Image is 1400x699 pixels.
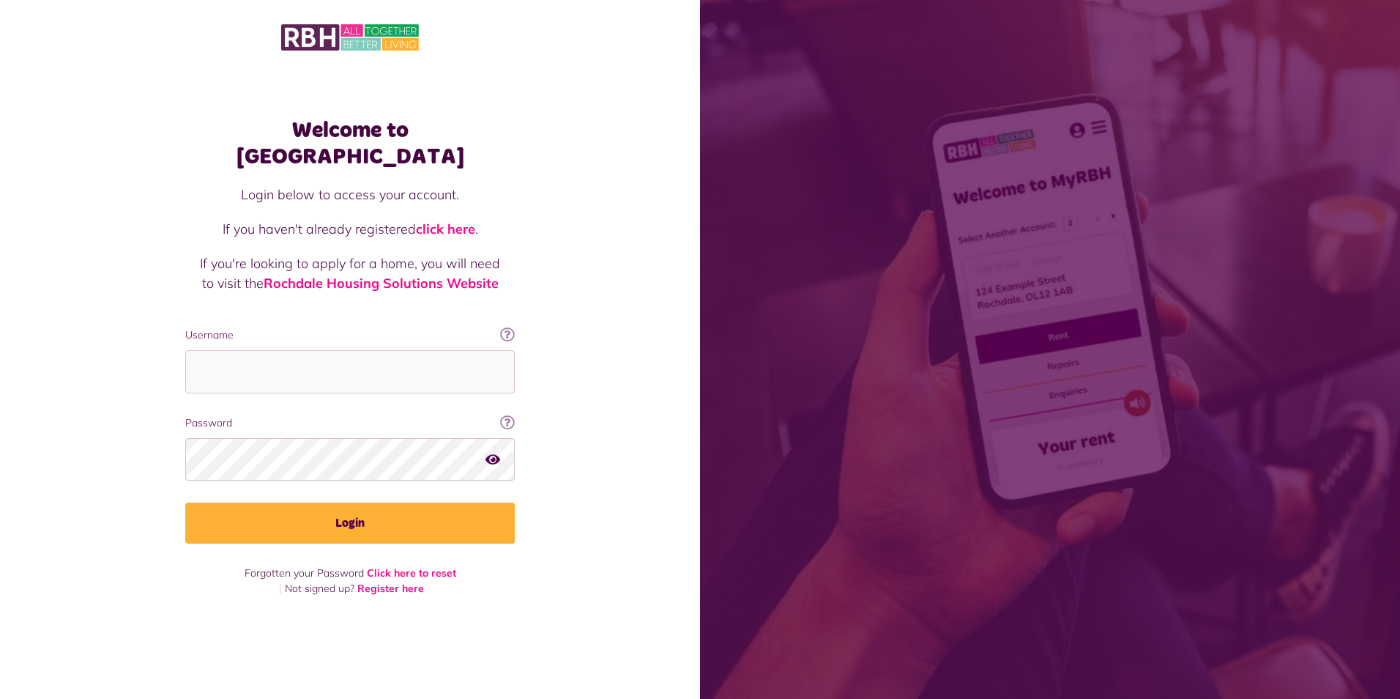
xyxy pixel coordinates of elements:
[245,566,364,580] span: Forgotten your Password
[200,185,500,204] p: Login below to access your account.
[357,582,424,595] a: Register here
[285,582,354,595] span: Not signed up?
[185,328,515,343] label: Username
[185,415,515,431] label: Password
[264,275,499,292] a: Rochdale Housing Solutions Website
[416,221,475,237] a: click here
[185,117,515,170] h1: Welcome to [GEOGRAPHIC_DATA]
[367,566,456,580] a: Click here to reset
[281,22,419,53] img: MyRBH
[200,219,500,239] p: If you haven't already registered .
[200,254,500,293] p: If you're looking to apply for a home, you will need to visit the
[185,503,515,544] button: Login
